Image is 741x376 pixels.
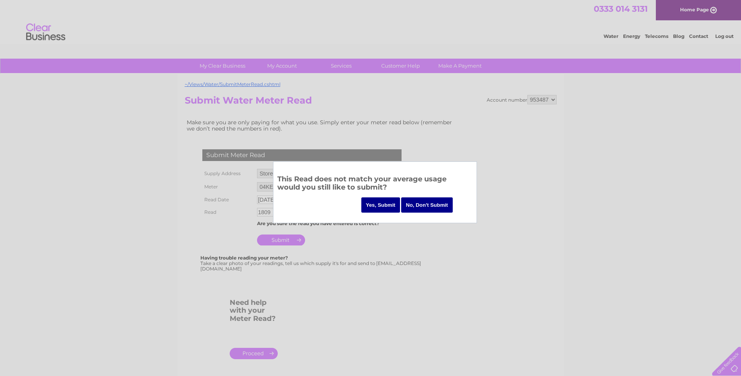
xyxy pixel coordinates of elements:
[186,4,555,38] div: Clear Business is a trading name of Verastar Limited (registered in [GEOGRAPHIC_DATA] No. 3667643...
[26,20,66,44] img: logo.png
[594,4,648,14] a: 0333 014 3131
[623,33,640,39] a: Energy
[277,174,473,195] h3: This Read does not match your average usage would you still like to submit?
[645,33,668,39] a: Telecoms
[715,33,734,39] a: Log out
[689,33,708,39] a: Contact
[361,197,400,213] input: Yes, Submit
[673,33,684,39] a: Blog
[401,197,453,213] input: No, Don't Submit
[604,33,618,39] a: Water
